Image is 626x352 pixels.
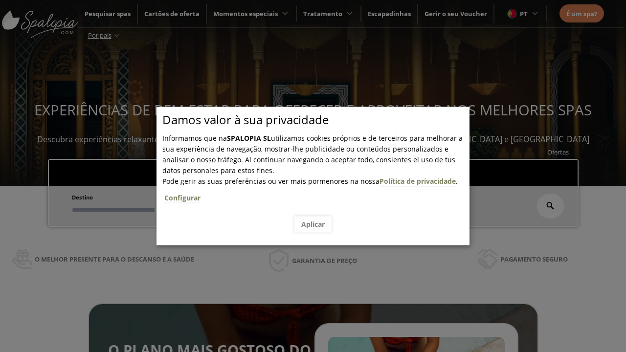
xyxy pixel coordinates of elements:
[162,114,469,125] p: Damos valor à sua privacidade
[162,176,380,186] span: Pode gerir as suas preferências ou ver mais pormenores na nossa
[227,133,271,143] b: SPALOPIA SL
[162,133,463,175] span: Informamos que na utilizamos cookies próprios e de terceiros para melhorar a sua experiência de n...
[162,176,469,209] span: .
[164,193,201,203] a: Configurar
[380,176,456,186] a: Política de privacidade
[294,216,332,232] button: Aplicar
